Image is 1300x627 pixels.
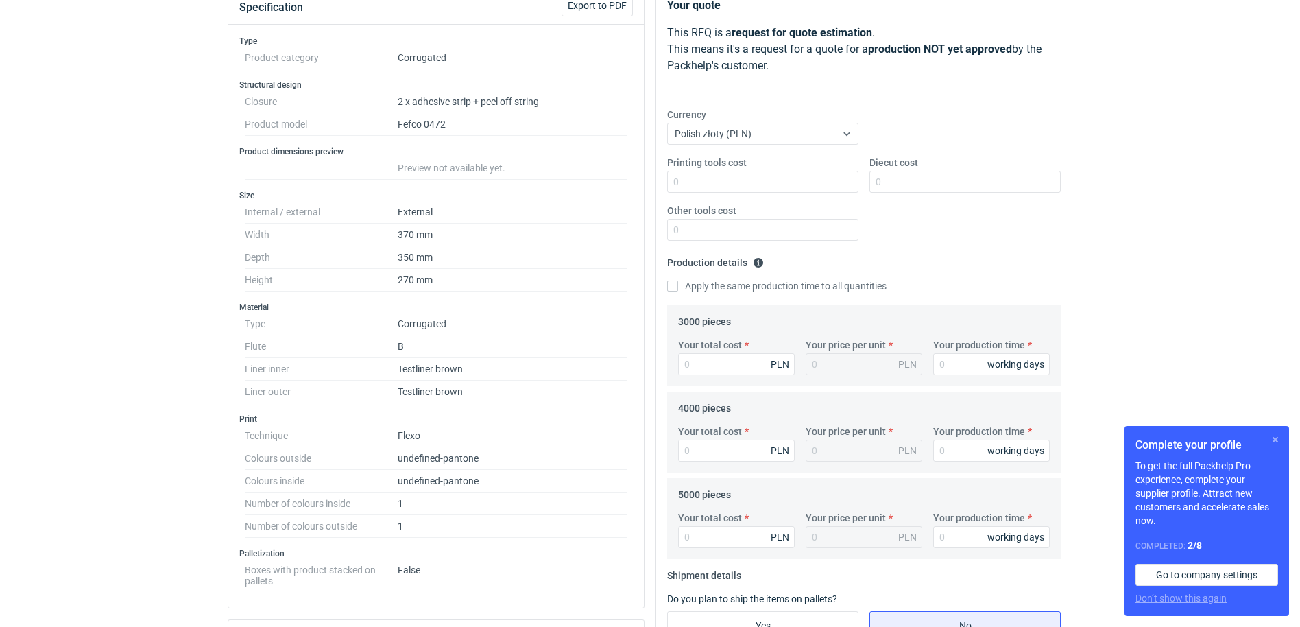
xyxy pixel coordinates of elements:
[987,444,1044,458] div: working days
[245,269,398,292] dt: Height
[678,511,742,525] label: Your total cost
[667,593,837,604] label: Do you plan to ship the items on pallets?
[245,335,398,358] dt: Flute
[771,530,789,544] div: PLN
[868,43,1012,56] strong: production NOT yet approved
[678,311,731,327] legend: 3000 pieces
[1135,591,1227,605] button: Don’t show this again
[675,128,751,139] span: Polish złoty (PLN)
[245,515,398,538] dt: Number of colours outside
[678,397,731,414] legend: 4000 pieces
[245,381,398,403] dt: Liner outer
[245,201,398,224] dt: Internal / external
[1135,539,1278,553] div: Completed:
[678,440,795,462] input: 0
[806,511,886,525] label: Your price per unit
[898,357,917,371] div: PLN
[568,1,627,10] span: Export to PDF
[245,358,398,381] dt: Liner inner
[245,447,398,470] dt: Colours outside
[667,156,747,169] label: Printing tools cost
[398,201,627,224] dd: External
[678,526,795,548] input: 0
[245,559,398,587] dt: Boxes with product stacked on pallets
[933,425,1025,438] label: Your production time
[398,493,627,515] dd: 1
[398,358,627,381] dd: Testliner brown
[239,302,633,313] h3: Material
[239,146,633,157] h3: Product dimensions preview
[245,47,398,69] dt: Product category
[678,484,731,500] legend: 5000 pieces
[398,313,627,335] dd: Corrugated
[1188,540,1202,551] strong: 2 / 8
[245,246,398,269] dt: Depth
[1135,459,1278,528] p: To get the full Packhelp Pro experience, complete your supplier profile. Attract new customers an...
[1135,437,1278,453] h1: Complete your profile
[678,353,795,375] input: 0
[1135,564,1278,586] a: Go to company settings
[245,91,398,113] dt: Closure
[933,353,1050,375] input: 0
[245,470,398,493] dt: Colours inside
[245,313,398,335] dt: Type
[239,190,633,201] h3: Size
[398,425,627,447] dd: Flexo
[667,171,858,193] input: 0
[245,425,398,447] dt: Technique
[667,252,764,268] legend: Production details
[239,80,633,91] h3: Structural design
[898,444,917,458] div: PLN
[933,526,1050,548] input: 0
[398,269,627,292] dd: 270 mm
[987,530,1044,544] div: working days
[239,414,633,425] h3: Print
[678,425,742,438] label: Your total cost
[806,425,886,438] label: Your price per unit
[898,530,917,544] div: PLN
[933,338,1025,352] label: Your production time
[398,335,627,358] dd: B
[398,91,627,113] dd: 2 x adhesive strip + peel off string
[771,357,789,371] div: PLN
[398,163,505,174] span: Preview not available yet.
[667,25,1061,74] p: This RFQ is a . This means it's a request for a quote for a by the Packhelp's customer.
[398,447,627,470] dd: undefined-pantone
[245,113,398,136] dt: Product model
[933,440,1050,462] input: 0
[667,565,741,581] legend: Shipment details
[933,511,1025,525] label: Your production time
[239,548,633,559] h3: Palletization
[245,224,398,246] dt: Width
[667,219,858,241] input: 0
[771,444,789,458] div: PLN
[398,381,627,403] dd: Testliner brown
[398,470,627,493] dd: undefined-pantone
[239,36,633,47] h3: Type
[987,357,1044,371] div: working days
[667,204,736,217] label: Other tools cost
[398,559,627,587] dd: False
[806,338,886,352] label: Your price per unit
[869,171,1061,193] input: 0
[667,108,706,121] label: Currency
[869,156,918,169] label: Diecut cost
[398,515,627,538] dd: 1
[732,26,872,39] strong: request for quote estimation
[667,279,887,293] label: Apply the same production time to all quantities
[245,493,398,515] dt: Number of colours inside
[1267,431,1284,448] button: Skip for now
[398,47,627,69] dd: Corrugated
[398,246,627,269] dd: 350 mm
[398,113,627,136] dd: Fefco 0472
[398,224,627,246] dd: 370 mm
[678,338,742,352] label: Your total cost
